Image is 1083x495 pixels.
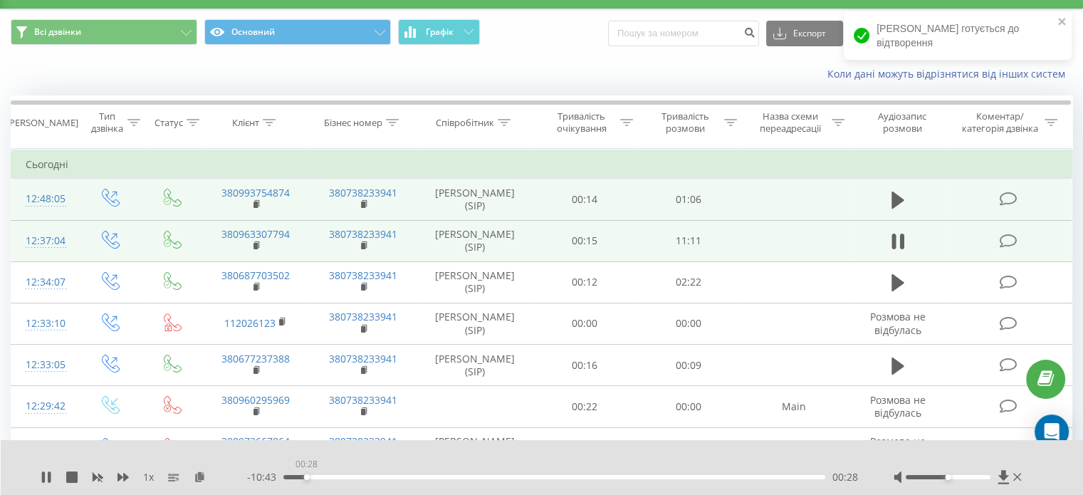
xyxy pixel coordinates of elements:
div: Тривалість розмови [649,110,721,135]
td: [PERSON_NAME] (SIP) [417,345,533,386]
div: Бізнес номер [324,117,382,129]
td: [PERSON_NAME] (SIP) [417,427,533,469]
span: Розмова не відбулась [870,393,926,420]
td: [PERSON_NAME] (SIP) [417,179,533,220]
div: Тип дзвінка [90,110,123,135]
div: Співробітник [436,117,494,129]
a: 380687703502 [221,269,290,282]
div: 12:33:10 [26,310,63,338]
div: Коментар/категорія дзвінка [958,110,1041,135]
span: - 10:43 [247,470,283,484]
span: Графік [426,27,454,37]
div: Назва схеми переадресації [753,110,828,135]
td: 00:15 [533,220,637,261]
div: 12:33:05 [26,351,63,379]
td: 00:00 [637,303,740,344]
a: 380963307794 [221,227,290,241]
div: Аудіозапис розмови [861,110,944,135]
td: [PERSON_NAME] (SIP) [417,261,533,303]
a: 380738233941 [329,269,397,282]
a: 380738233941 [329,393,397,407]
td: 00:14 [533,179,637,220]
div: Accessibility label [945,474,951,480]
input: Пошук за номером [608,21,759,46]
td: 00:00 [637,386,740,427]
div: 00:28 [293,454,320,474]
td: 00:00 [637,427,740,469]
a: 380973667864 [221,434,290,448]
div: Accessibility label [304,474,310,480]
span: 1 x [143,470,154,484]
td: 01:06 [637,179,740,220]
td: 00:00 [533,303,637,344]
td: 00:22 [533,386,637,427]
div: 12:29:42 [26,392,63,420]
button: Всі дзвінки [11,19,197,45]
span: Розмова не відбулась [870,434,926,461]
div: [PERSON_NAME] [6,117,78,129]
span: Розмова не відбулась [870,310,926,336]
a: 380738233941 [329,227,397,241]
div: 12:29:13 [26,434,63,462]
div: Статус [155,117,183,129]
a: 380960295969 [221,393,290,407]
div: Клієнт [232,117,259,129]
span: Всі дзвінки [34,26,81,38]
td: 00:09 [637,345,740,386]
td: [PERSON_NAME] (SIP) [417,303,533,344]
td: Сьогодні [11,150,1072,179]
td: 00:12 [533,261,637,303]
button: close [1057,16,1067,29]
a: 380738233941 [329,310,397,323]
td: 00:16 [533,345,637,386]
div: Open Intercom Messenger [1035,415,1069,449]
div: Тривалість очікування [546,110,617,135]
a: 380993754874 [221,186,290,199]
td: 00:20 [533,427,637,469]
a: 380738233941 [329,352,397,365]
td: 11:11 [637,220,740,261]
div: 12:48:05 [26,185,63,213]
td: 02:22 [637,261,740,303]
button: Основний [204,19,391,45]
button: Експорт [766,21,843,46]
div: 12:34:07 [26,269,63,296]
div: [PERSON_NAME] готується до відтворення [844,11,1072,60]
span: 00:28 [832,470,858,484]
a: 380738233941 [329,186,397,199]
div: 12:37:04 [26,227,63,255]
td: Main [740,386,847,427]
a: 380738233941 [329,434,397,448]
button: Графік [398,19,480,45]
a: Коли дані можуть відрізнятися вiд інших систем [827,67,1072,80]
a: 380677237388 [221,352,290,365]
td: [PERSON_NAME] (SIP) [417,220,533,261]
a: 112026123 [224,316,276,330]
